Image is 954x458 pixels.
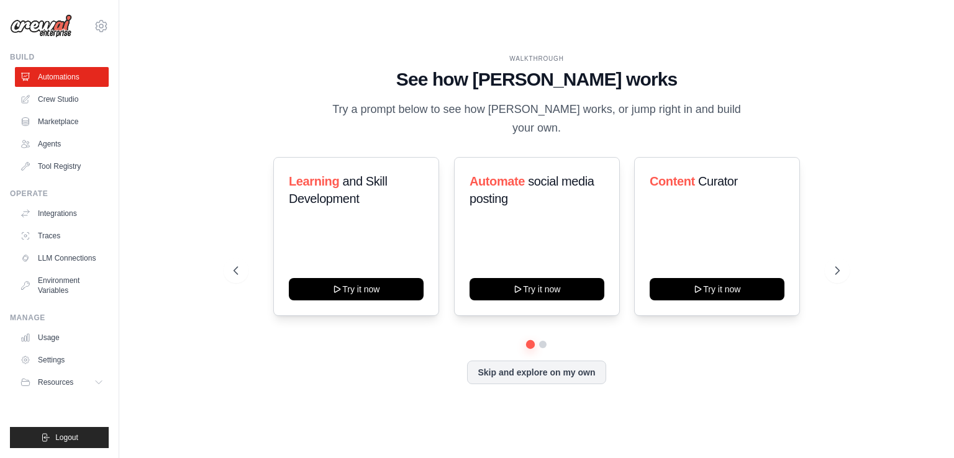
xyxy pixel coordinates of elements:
button: Try it now [289,278,424,300]
a: Integrations [15,204,109,223]
span: Content [650,174,695,188]
iframe: Chat Widget [892,398,954,458]
button: Skip and explore on my own [467,361,606,384]
a: LLM Connections [15,248,109,268]
span: Automate [470,174,525,188]
span: Resources [38,377,73,387]
a: Settings [15,350,109,370]
h1: See how [PERSON_NAME] works [234,68,840,91]
a: Environment Variables [15,271,109,300]
span: Learning [289,174,339,188]
a: Agents [15,134,109,154]
span: social media posting [470,174,594,205]
a: Tool Registry [15,156,109,176]
button: Logout [10,427,109,448]
div: Operate [10,189,109,199]
button: Resources [15,372,109,392]
button: Try it now [650,278,784,300]
span: Curator [698,174,738,188]
a: Usage [15,328,109,348]
button: Try it now [470,278,604,300]
span: and Skill Development [289,174,387,205]
span: Logout [55,433,78,442]
div: Manage [10,313,109,323]
a: Marketplace [15,112,109,132]
a: Crew Studio [15,89,109,109]
div: Build [10,52,109,62]
p: Try a prompt below to see how [PERSON_NAME] works, or jump right in and build your own. [328,101,745,137]
a: Automations [15,67,109,87]
img: Logo [10,14,72,38]
div: WALKTHROUGH [234,54,840,63]
a: Traces [15,226,109,246]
